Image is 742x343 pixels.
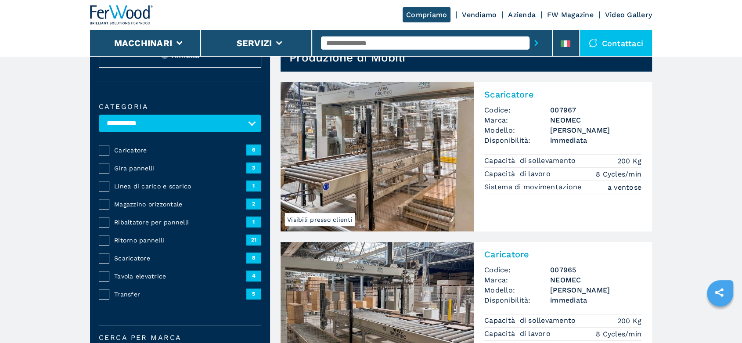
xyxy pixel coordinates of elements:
span: Marca: [484,275,550,285]
a: Vendiamo [462,11,497,19]
em: 8 Cycles/min [596,169,641,179]
span: 3 [246,162,261,173]
h2: Scaricatore [484,89,641,100]
span: Scaricatore [114,254,246,263]
p: Capacità di lavoro [484,169,553,179]
h3: 007965 [550,265,641,275]
span: immediata [550,135,641,145]
span: Tavola elevatrice [114,272,246,281]
iframe: Chat [705,303,735,336]
span: 5 [246,289,261,299]
span: Caricatore [114,146,246,155]
em: 8 Cycles/min [596,329,641,339]
span: Transfer [114,290,246,299]
span: 1 [246,181,261,191]
span: Modello: [484,125,550,135]
span: 1 [246,217,261,227]
h3: 007967 [550,105,641,115]
span: 2 [246,199,261,209]
em: 200 Kg [617,316,642,326]
span: Gira pannelli [114,164,246,173]
button: Macchinari [114,38,173,48]
label: Categoria [99,103,261,110]
span: Ritorno pannelli [114,236,246,245]
button: Servizi [236,38,272,48]
a: Azienda [508,11,536,19]
span: Modello: [484,285,550,295]
span: immediata [550,295,641,305]
span: Disponibilità: [484,135,550,145]
div: Contattaci [580,30,652,56]
p: Capacità di sollevamento [484,156,578,166]
a: sharethis [708,282,730,303]
a: FW Magazine [547,11,594,19]
h3: NEOMEC [550,275,641,285]
p: Sistema di movimentazione [484,182,584,192]
a: Scaricatore NEOMEC AXEL CVisibili presso clientiScaricatoreCodice:007967Marca:NEOMECModello:[PERS... [281,82,652,231]
h3: NEOMEC [550,115,641,125]
span: 8 [246,253,261,263]
em: 200 Kg [617,156,642,166]
label: Cerca per marca [99,334,261,341]
a: Video Gallery [605,11,652,19]
span: Linea di carico e scarico [114,182,246,191]
span: Disponibilità: [484,295,550,305]
img: Ferwood [90,5,153,25]
p: Capacità di sollevamento [484,316,578,325]
p: Capacità di lavoro [484,329,553,339]
span: Codice: [484,265,550,275]
img: Contattaci [589,39,598,47]
em: a ventose [608,182,641,192]
img: Scaricatore NEOMEC AXEL C [281,82,474,231]
a: Compriamo [403,7,450,22]
span: 4 [246,271,261,281]
span: Marca: [484,115,550,125]
span: Visibili presso clienti [285,213,355,226]
h3: [PERSON_NAME] [550,125,641,135]
h3: [PERSON_NAME] [550,285,641,295]
h2: Caricatore [484,249,641,260]
span: 21 [246,235,261,245]
span: 6 [246,144,261,155]
span: Codice: [484,105,550,115]
button: submit-button [529,33,543,53]
span: Ribaltatore per pannelli [114,218,246,227]
span: Magazzino orizzontale [114,200,246,209]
